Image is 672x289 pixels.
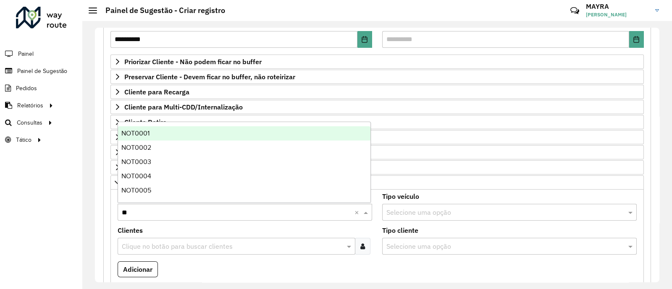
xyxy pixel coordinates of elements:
span: Preservar Cliente - Devem ficar no buffer, não roteirizar [124,73,295,80]
span: Painel de Sugestão [17,67,67,76]
a: Cliente para Multi-CDD/Internalização [110,100,644,114]
span: NOT0003 [121,158,151,165]
a: Contato Rápido [566,2,584,20]
h2: Painel de Sugestão - Criar registro [97,6,225,15]
a: Preservar Cliente - Devem ficar no buffer, não roteirizar [110,70,644,84]
span: Painel [18,49,34,58]
label: Tipo veículo [382,191,419,201]
a: Cliente para Recarga [110,85,644,99]
span: Cliente para Recarga [124,89,189,95]
ng-dropdown-panel: Options list [118,122,371,203]
a: Cliente Retira [110,115,644,129]
h3: MAYRA [586,3,649,10]
button: Adicionar [118,261,158,277]
button: Choose Date [357,31,372,48]
span: Consultas [17,118,42,127]
span: Cliente Retira [124,119,167,125]
button: Choose Date [629,31,644,48]
span: NOT0005 [121,187,151,194]
span: NOT0002 [121,144,151,151]
span: [PERSON_NAME] [586,11,649,18]
span: NOT0004 [121,172,151,180]
span: NOT0001 [121,130,150,137]
label: Clientes [118,225,143,235]
a: Mapas Sugeridos: Placa-Cliente [110,130,644,144]
a: Restrições Spot: Forma de Pagamento e Perfil de Descarga/Entrega [110,160,644,174]
span: Cliente para Multi-CDD/Internalização [124,104,243,110]
span: Tático [16,135,31,144]
span: Relatórios [17,101,43,110]
a: Rota Noturna/Vespertina [110,175,644,190]
label: Tipo cliente [382,225,418,235]
a: Restrições FF: ACT [110,145,644,159]
a: Priorizar Cliente - Não podem ficar no buffer [110,55,644,69]
span: Pedidos [16,84,37,93]
span: Priorizar Cliente - Não podem ficar no buffer [124,58,262,65]
span: Clear all [354,207,362,217]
